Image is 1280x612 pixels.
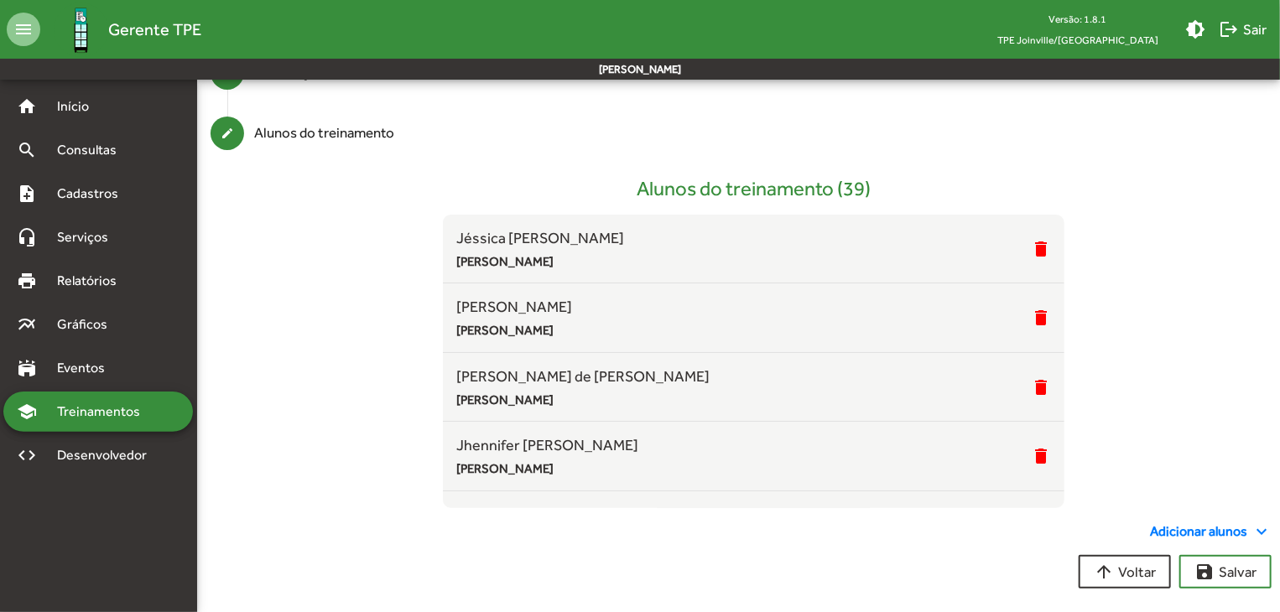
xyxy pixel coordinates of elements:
mat-icon: save [1194,562,1215,582]
mat-icon: stadium [17,358,37,378]
mat-icon: delete [1031,308,1051,328]
mat-icon: delete [1031,446,1051,466]
span: [PERSON_NAME] [456,321,1031,340]
mat-icon: menu [7,13,40,46]
span: [PERSON_NAME] [456,503,1031,526]
button: Salvar [1179,555,1272,589]
span: Relatórios [47,271,138,291]
mat-icon: arrow_upward [1094,562,1114,582]
mat-icon: multiline_chart [17,314,37,335]
mat-icon: logout [1219,19,1239,39]
div: Versão: 1.8.1 [984,8,1172,29]
span: Início [47,96,113,117]
mat-icon: delete [1031,239,1051,259]
mat-icon: delete [1031,377,1051,397]
mat-icon: expand_more [1251,521,1272,542]
span: Treinamentos [47,402,160,422]
span: [PERSON_NAME] [456,252,1031,272]
span: Jéssica [PERSON_NAME] [456,226,1031,249]
mat-icon: school [17,402,37,422]
span: Cadastros [47,184,140,204]
span: TPE Joinville/[GEOGRAPHIC_DATA] [984,29,1172,50]
button: Sair [1212,14,1273,44]
span: Adicionar alunos [1150,521,1272,542]
mat-icon: headset_mic [17,227,37,247]
mat-icon: code [17,445,37,465]
span: [PERSON_NAME] [456,295,1031,318]
a: Gerente TPE [40,3,201,57]
mat-icon: print [17,271,37,291]
span: [PERSON_NAME] de [PERSON_NAME] [456,365,1031,387]
span: Salvar [1194,557,1257,587]
button: Voltar [1079,555,1171,589]
span: Serviços [47,227,131,247]
mat-icon: create [221,127,234,140]
span: Eventos [47,358,127,378]
img: Logo [54,3,108,57]
h4: Alunos do treinamento (39) [637,177,871,201]
mat-icon: home [17,96,37,117]
span: Jhennifer [PERSON_NAME] [456,433,1031,456]
span: [PERSON_NAME] [456,391,1031,410]
span: Gráficos [47,314,130,335]
span: Desenvolvedor [47,445,166,465]
div: Alunos do treinamento [254,122,394,144]
span: [PERSON_NAME] [456,459,1031,479]
span: Gerente TPE [108,16,201,43]
mat-icon: brightness_medium [1185,19,1205,39]
span: Voltar [1094,557,1156,587]
span: Consultas [47,140,138,160]
mat-icon: search [17,140,37,160]
span: Sair [1219,14,1267,44]
mat-icon: note_add [17,184,37,204]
